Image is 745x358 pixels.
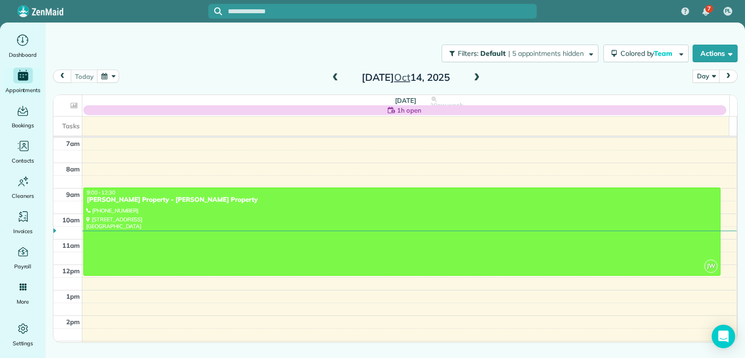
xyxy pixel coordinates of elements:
button: Actions [693,45,738,62]
span: 7am [66,140,80,147]
a: Invoices [4,209,42,236]
span: Payroll [14,262,32,271]
a: Dashboard [4,32,42,60]
span: Contacts [12,156,34,166]
span: 9am [66,191,80,198]
span: Filters: [458,49,478,58]
span: Appointments [5,85,41,95]
span: Oct [394,71,410,83]
a: Cleaners [4,173,42,201]
a: Appointments [4,68,42,95]
span: Default [480,49,506,58]
span: JW [704,260,718,273]
div: Open Intercom Messenger [712,325,735,348]
span: Invoices [13,226,33,236]
a: Payroll [4,244,42,271]
span: View week [431,101,463,109]
span: Bookings [12,120,34,130]
h2: [DATE] 14, 2025 [345,72,467,83]
span: Colored by [621,49,676,58]
span: 1h open [397,105,422,115]
span: 9:00 - 12:30 [87,189,115,196]
a: Settings [4,321,42,348]
div: 7 unread notifications [695,1,716,23]
button: today [71,70,98,83]
span: Settings [13,338,33,348]
span: 8am [66,165,80,173]
span: 11am [62,241,80,249]
span: 7 [707,5,711,13]
button: Filters: Default | 5 appointments hidden [442,45,598,62]
svg: Focus search [214,7,222,15]
span: Dashboard [9,50,37,60]
button: prev [53,70,72,83]
span: 1pm [66,292,80,300]
button: Colored byTeam [603,45,689,62]
span: 12pm [62,267,80,275]
a: Bookings [4,103,42,130]
span: 10am [62,216,80,224]
button: Focus search [208,7,222,15]
span: Tasks [62,122,80,130]
span: [DATE] [395,96,416,104]
span: More [17,297,29,307]
div: [PERSON_NAME] Property - [PERSON_NAME] Property [86,196,718,204]
a: Filters: Default | 5 appointments hidden [437,45,598,62]
a: Contacts [4,138,42,166]
span: | 5 appointments hidden [508,49,584,58]
button: next [719,70,738,83]
span: 2pm [66,318,80,326]
button: Day [693,70,720,83]
span: Team [654,49,674,58]
span: Cleaners [12,191,34,201]
span: PL [725,7,731,15]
